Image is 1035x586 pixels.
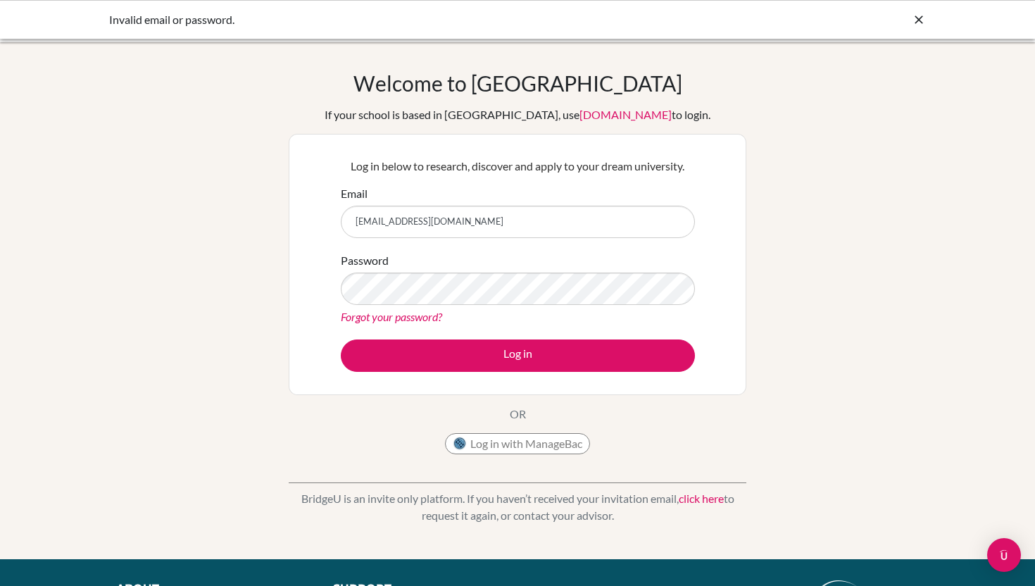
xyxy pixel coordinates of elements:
[341,185,368,202] label: Email
[353,70,682,96] h1: Welcome to [GEOGRAPHIC_DATA]
[510,406,526,423] p: OR
[987,538,1021,572] div: Open Intercom Messenger
[341,310,442,323] a: Forgot your password?
[341,339,695,372] button: Log in
[109,11,715,28] div: Invalid email or password.
[341,158,695,175] p: Log in below to research, discover and apply to your dream university.
[325,106,710,123] div: If your school is based in [GEOGRAPHIC_DATA], use to login.
[445,433,590,454] button: Log in with ManageBac
[289,490,746,524] p: BridgeU is an invite only platform. If you haven’t received your invitation email, to request it ...
[341,252,389,269] label: Password
[579,108,672,121] a: [DOMAIN_NAME]
[679,492,724,505] a: click here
